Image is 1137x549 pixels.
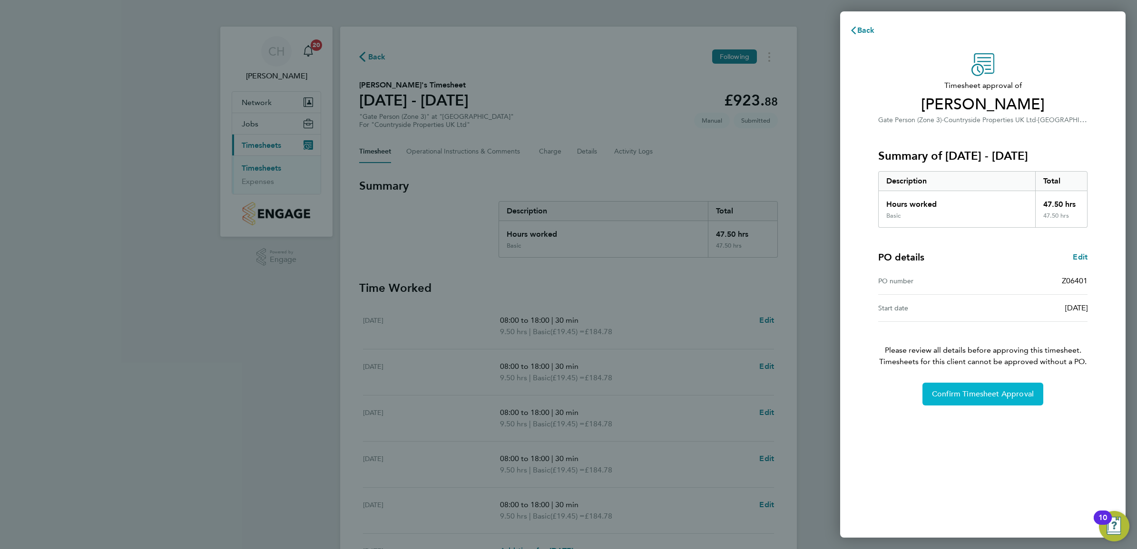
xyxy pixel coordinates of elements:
button: Back [840,21,884,40]
span: Edit [1073,252,1088,261]
div: Hours worked [879,191,1035,212]
span: Countryside Properties UK Ltd [944,116,1036,124]
div: 10 [1098,518,1107,530]
span: · [942,116,944,124]
div: [DATE] [983,302,1088,314]
div: PO number [878,275,983,287]
span: [PERSON_NAME] [878,95,1088,114]
span: Back [857,26,875,35]
span: Timesheet approval of [878,80,1088,91]
h3: Summary of [DATE] - [DATE] [878,148,1088,164]
h4: PO details [878,250,924,264]
a: Edit [1073,251,1088,263]
div: Start date [878,302,983,314]
span: [GEOGRAPHIC_DATA] [1038,115,1106,124]
div: Description [879,172,1035,191]
div: Summary of 04 - 10 Aug 2025 [878,171,1088,228]
span: · [1036,116,1038,124]
span: Timesheets for this client cannot be approved without a PO. [867,356,1099,367]
span: Confirm Timesheet Approval [932,389,1034,399]
button: Open Resource Center, 10 new notifications [1099,511,1129,541]
p: Please review all details before approving this timesheet. [867,322,1099,367]
div: Basic [886,212,901,220]
span: Gate Person (Zone 3) [878,116,942,124]
div: Total [1035,172,1088,191]
div: 47.50 hrs [1035,191,1088,212]
span: Z06401 [1062,276,1088,285]
div: 47.50 hrs [1035,212,1088,227]
button: Confirm Timesheet Approval [922,383,1043,405]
